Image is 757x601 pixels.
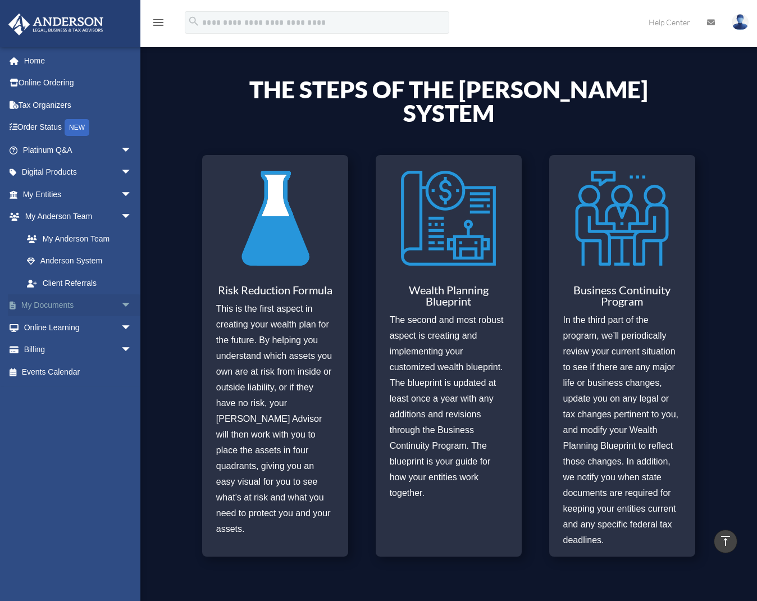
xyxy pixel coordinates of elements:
[16,272,149,294] a: Client Referrals
[8,49,149,72] a: Home
[8,206,149,228] a: My Anderson Teamarrow_drop_down
[8,139,149,161] a: Platinum Q&Aarrow_drop_down
[202,78,695,130] h4: The Steps of the [PERSON_NAME] System
[8,339,149,361] a: Billingarrow_drop_down
[8,294,149,317] a: My Documentsarrow_drop_down
[16,227,149,250] a: My Anderson Team
[401,163,496,273] img: Wealth Planning Blueprint
[121,139,143,162] span: arrow_drop_down
[121,316,143,339] span: arrow_drop_down
[732,14,749,30] img: User Pic
[8,183,149,206] a: My Entitiesarrow_drop_down
[390,312,508,501] p: The second and most robust aspect is creating and implementing your customized wealth blueprint. ...
[8,161,149,184] a: Digital Productsarrow_drop_down
[8,316,149,339] a: Online Learningarrow_drop_down
[8,361,149,383] a: Events Calendar
[228,163,323,273] img: Risk Reduction Formula
[719,534,732,548] i: vertical_align_top
[8,94,149,116] a: Tax Organizers
[574,163,669,273] img: Business Continuity Program
[563,284,682,312] h3: Business Continuity Program
[121,339,143,362] span: arrow_drop_down
[390,284,508,312] h3: Wealth Planning Blueprint
[216,284,335,301] h3: Risk Reduction Formula
[121,183,143,206] span: arrow_drop_down
[65,119,89,136] div: NEW
[563,312,682,548] p: In the third part of the program, we’ll periodically review your current situation to see if ther...
[5,13,107,35] img: Anderson Advisors Platinum Portal
[8,116,149,139] a: Order StatusNEW
[121,161,143,184] span: arrow_drop_down
[152,16,165,29] i: menu
[121,206,143,229] span: arrow_drop_down
[216,301,335,537] p: This is the first aspect in creating your wealth plan for the future. By helping you understand w...
[714,530,737,553] a: vertical_align_top
[121,294,143,317] span: arrow_drop_down
[152,20,165,29] a: menu
[188,15,200,28] i: search
[16,250,143,272] a: Anderson System
[8,72,149,94] a: Online Ordering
